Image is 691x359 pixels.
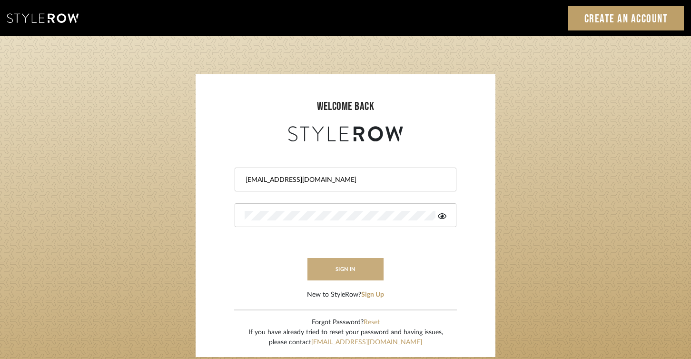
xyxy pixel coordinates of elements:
a: [EMAIL_ADDRESS][DOMAIN_NAME] [311,339,422,346]
div: New to StyleRow? [307,290,384,300]
div: Forgot Password? [248,318,443,328]
div: If you have already tried to reset your password and having issues, please contact [248,328,443,348]
button: Reset [364,318,380,328]
input: Email Address [245,175,444,185]
div: welcome back [205,98,486,115]
button: Sign Up [361,290,384,300]
button: sign in [307,258,384,280]
a: Create an Account [568,6,684,30]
